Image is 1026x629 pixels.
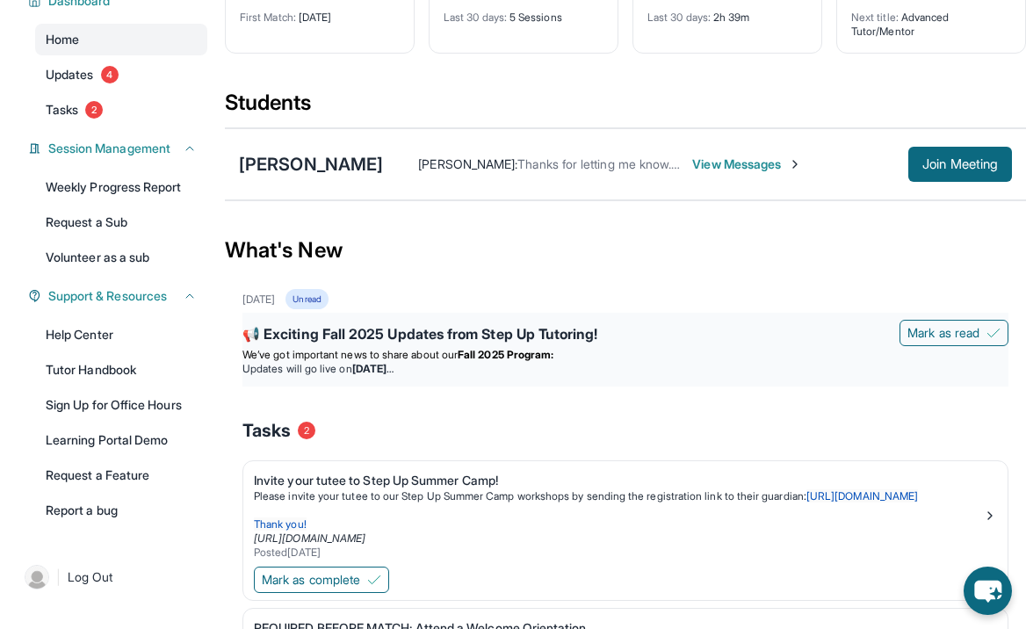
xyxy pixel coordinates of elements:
[35,24,207,55] a: Home
[806,489,918,502] a: [URL][DOMAIN_NAME]
[18,558,207,596] a: |Log Out
[242,323,1008,348] div: 📢 Exciting Fall 2025 Updates from Step Up Tutoring!
[225,89,1026,127] div: Students
[35,94,207,126] a: Tasks2
[35,495,207,526] a: Report a bug
[48,140,170,157] span: Session Management
[964,567,1012,615] button: chat-button
[851,11,899,24] span: Next title :
[254,517,307,531] span: Thank you!
[35,171,207,203] a: Weekly Progress Report
[285,289,328,309] div: Unread
[35,59,207,90] a: Updates4
[444,11,507,24] span: Last 30 days :
[907,324,979,342] span: Mark as read
[262,571,360,589] span: Mark as complete
[41,287,197,305] button: Support & Resources
[101,66,119,83] span: 4
[35,242,207,273] a: Volunteer as a sub
[243,461,1008,563] a: Invite your tutee to Step Up Summer Camp!Please invite your tutee to our Step Up Summer Camp work...
[298,422,315,439] span: 2
[254,489,983,503] p: Please invite your tutee to our Step Up Summer Camp workshops by sending the registration link to...
[35,319,207,351] a: Help Center
[986,326,1001,340] img: Mark as read
[647,11,711,24] span: Last 30 days :
[35,354,207,386] a: Tutor Handbook
[254,546,983,560] div: Posted [DATE]
[48,287,167,305] span: Support & Resources
[25,565,49,589] img: user-img
[908,147,1012,182] button: Join Meeting
[254,567,389,593] button: Mark as complete
[46,31,79,48] span: Home
[242,348,458,361] span: We’ve got important news to share about our
[239,152,383,177] div: [PERSON_NAME]
[46,101,78,119] span: Tasks
[922,159,998,170] span: Join Meeting
[458,348,553,361] strong: Fall 2025 Program:
[41,140,197,157] button: Session Management
[68,568,113,586] span: Log Out
[692,155,802,173] span: View Messages
[35,424,207,456] a: Learning Portal Demo
[242,293,275,307] div: [DATE]
[35,459,207,491] a: Request a Feature
[35,389,207,421] a: Sign Up for Office Hours
[367,573,381,587] img: Mark as complete
[240,11,296,24] span: First Match :
[254,472,983,489] div: Invite your tutee to Step Up Summer Camp!
[242,418,291,443] span: Tasks
[418,156,517,171] span: [PERSON_NAME] :
[35,206,207,238] a: Request a Sub
[225,212,1026,289] div: What's New
[254,531,365,545] a: [URL][DOMAIN_NAME]
[352,362,394,375] strong: [DATE]
[900,320,1008,346] button: Mark as read
[788,157,802,171] img: Chevron-Right
[46,66,94,83] span: Updates
[242,362,1008,376] li: Updates will go live on
[56,567,61,588] span: |
[85,101,103,119] span: 2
